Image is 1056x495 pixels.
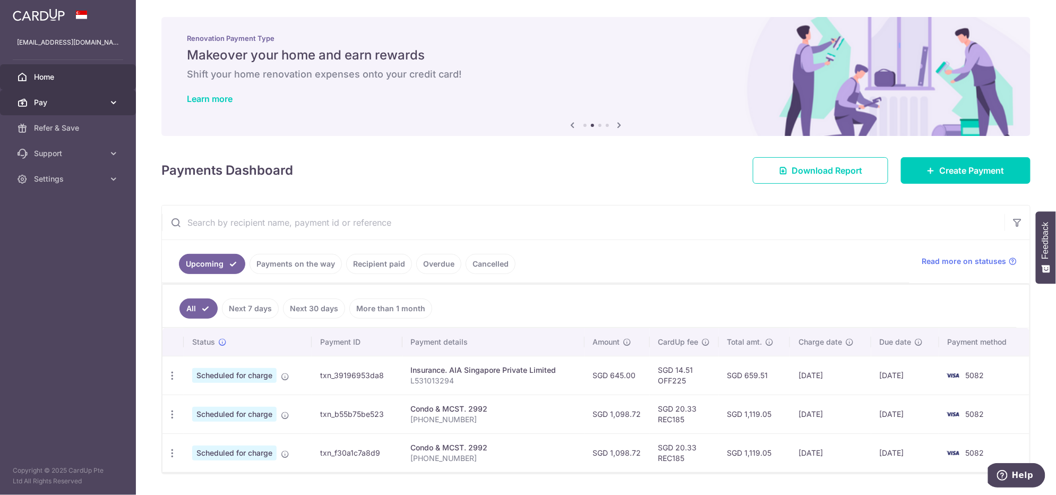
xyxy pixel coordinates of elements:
a: Overdue [416,254,461,274]
a: More than 1 month [349,298,432,319]
td: [DATE] [790,395,871,433]
span: Due date [880,337,912,347]
span: Scheduled for charge [192,407,277,422]
td: SGD 645.00 [585,356,650,395]
a: Upcoming [179,254,245,274]
td: txn_39196953da8 [312,356,402,395]
td: SGD 20.33 REC185 [650,395,719,433]
span: Pay [34,97,104,108]
td: [DATE] [871,395,939,433]
a: Next 30 days [283,298,345,319]
span: Amount [593,337,620,347]
div: Condo & MCST. 2992 [411,404,576,414]
a: Cancelled [466,254,516,274]
h4: Payments Dashboard [161,161,293,180]
a: Recipient paid [346,254,412,274]
td: [DATE] [871,356,939,395]
span: Create Payment [940,164,1005,177]
td: [DATE] [871,433,939,472]
h6: Shift your home renovation expenses onto your credit card! [187,68,1005,81]
span: Settings [34,174,104,184]
th: Payment details [402,328,585,356]
a: Create Payment [901,157,1031,184]
span: Home [34,72,104,82]
span: CardUp fee [658,337,699,347]
td: txn_b55b75be523 [312,395,402,433]
p: L531013294 [411,375,576,386]
a: Read more on statuses [922,256,1017,267]
p: [PHONE_NUMBER] [411,414,576,425]
span: 5082 [966,448,984,457]
iframe: Opens a widget where you can find more information [988,463,1045,490]
span: Read more on statuses [922,256,1007,267]
span: Scheduled for charge [192,446,277,460]
td: [DATE] [790,433,871,472]
td: SGD 1,119.05 [719,433,791,472]
input: Search by recipient name, payment id or reference [162,206,1005,240]
a: Learn more [187,93,233,104]
td: SGD 14.51 OFF225 [650,356,719,395]
span: Scheduled for charge [192,368,277,383]
button: Feedback - Show survey [1036,211,1056,284]
p: [EMAIL_ADDRESS][DOMAIN_NAME] [17,37,119,48]
img: Bank Card [942,369,964,382]
a: Download Report [753,157,888,184]
span: Feedback [1041,222,1051,259]
td: SGD 659.51 [719,356,791,395]
span: Support [34,148,104,159]
td: SGD 1,119.05 [719,395,791,433]
a: Payments on the way [250,254,342,274]
img: Renovation banner [161,17,1031,136]
td: [DATE] [790,356,871,395]
th: Payment method [939,328,1029,356]
span: Status [192,337,215,347]
a: Next 7 days [222,298,279,319]
p: [PHONE_NUMBER] [411,453,576,464]
td: txn_f30a1c7a8d9 [312,433,402,472]
td: SGD 20.33 REC185 [650,433,719,472]
img: Bank Card [942,408,964,421]
a: All [179,298,218,319]
td: SGD 1,098.72 [585,395,650,433]
p: Renovation Payment Type [187,34,1005,42]
div: Condo & MCST. 2992 [411,442,576,453]
th: Payment ID [312,328,402,356]
span: 5082 [966,371,984,380]
div: Insurance. AIA Singapore Private Limited [411,365,576,375]
td: SGD 1,098.72 [585,433,650,472]
span: Total amt. [727,337,762,347]
img: Bank Card [942,447,964,459]
img: CardUp [13,8,65,21]
span: 5082 [966,409,984,419]
span: Refer & Save [34,123,104,133]
span: Charge date [799,337,842,347]
h5: Makeover your home and earn rewards [187,47,1005,64]
span: Download Report [792,164,862,177]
